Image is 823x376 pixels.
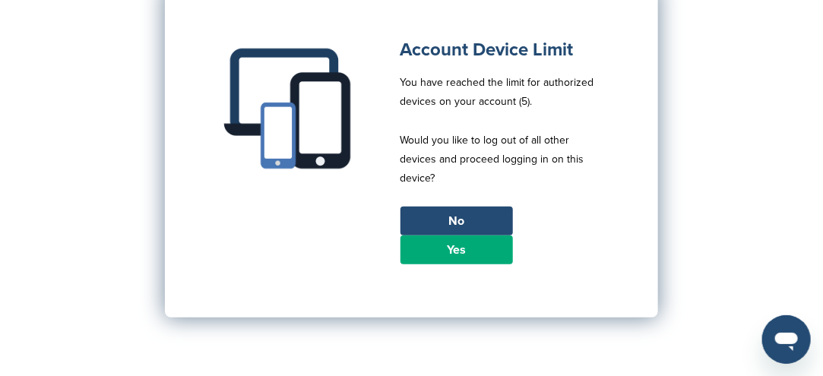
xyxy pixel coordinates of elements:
p: You have reached the limit for authorized devices on your account (5). Would you like to log out ... [400,73,606,207]
img: Multiple devices [218,36,362,181]
a: No [400,207,513,235]
a: Yes [400,235,513,264]
h1: Account Device Limit [400,36,606,64]
iframe: Button to launch messaging window [762,315,811,364]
